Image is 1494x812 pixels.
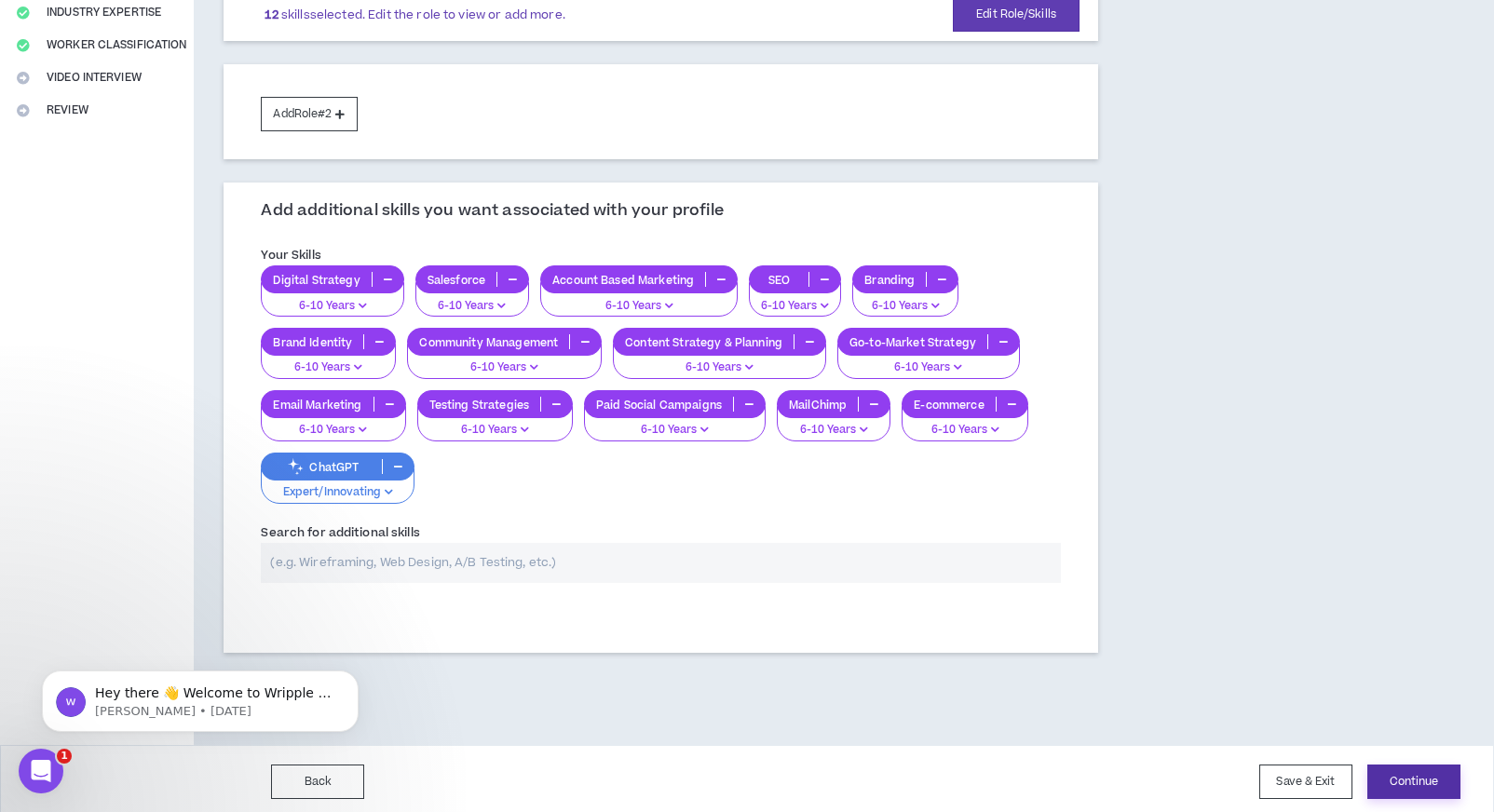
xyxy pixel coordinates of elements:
[57,749,72,764] span: 1
[261,468,414,504] button: Expert/Innovating
[777,406,890,441] button: 6-10 Years
[585,398,733,412] p: Paid Social Campaigns
[19,749,63,793] iframe: Intercom live chat
[261,282,403,318] button: 6-10 Years
[273,359,384,376] p: 6-10 Years
[273,484,402,501] p: Expert/Innovating
[625,359,814,376] p: 6-10 Years
[749,282,841,318] button: 6-10 Years
[407,344,602,379] button: 6-10 Years
[408,335,569,349] p: Community Management
[849,359,1008,376] p: 6-10 Years
[552,298,726,315] p: 6-10 Years
[419,359,590,376] p: 6-10 Years
[417,406,574,441] button: 6-10 Years
[262,273,371,287] p: Digital Strategy
[262,398,373,412] p: Email Marketing
[541,273,705,287] p: Account Based Marketing
[903,398,995,412] p: E-commerce
[1367,765,1460,799] button: Continue
[584,406,766,441] button: 6-10 Years
[1259,765,1352,799] button: Save & Exit
[261,240,320,270] label: Your Skills
[789,422,878,439] p: 6-10 Years
[596,422,754,439] p: 6-10 Years
[261,518,419,548] label: Search for additional skills
[261,406,405,441] button: 6-10 Years
[262,335,363,349] p: Brand Identity
[271,765,364,799] button: Back
[540,282,738,318] button: 6-10 Years
[902,406,1027,441] button: 6-10 Years
[761,298,829,315] p: 6-10 Years
[778,398,858,412] p: MailChimp
[914,422,1015,439] p: 6-10 Years
[837,344,1020,379] button: 6-10 Years
[262,460,382,474] p: ChatGPT
[415,282,529,318] button: 6-10 Years
[416,273,496,287] p: Salesforce
[261,543,1061,583] input: (e.g. Wireframing, Web Design, A/B Testing, etc.)
[273,422,393,439] p: 6-10 Years
[838,335,987,349] p: Go-to-Market Strategy
[273,298,391,315] p: 6-10 Years
[261,344,396,379] button: 6-10 Years
[418,398,541,412] p: Testing Strategies
[852,282,958,318] button: 6-10 Years
[750,273,808,287] p: SEO
[614,335,794,349] p: Content Strategy & Planning
[261,201,723,222] h3: Add additional skills you want associated with your profile
[864,298,946,315] p: 6-10 Years
[265,7,564,22] p: skills selected. Edit the role to view or add more.
[613,344,826,379] button: 6-10 Years
[261,97,357,131] button: AddRole#2
[14,631,387,762] iframe: Intercom notifications message
[265,7,278,23] b: 12
[429,422,562,439] p: 6-10 Years
[428,298,517,315] p: 6-10 Years
[853,273,926,287] p: Branding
